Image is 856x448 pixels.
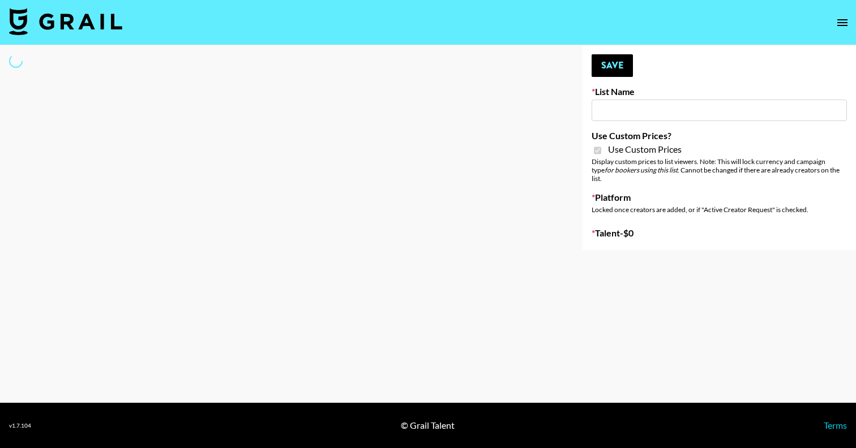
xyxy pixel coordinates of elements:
[9,8,122,35] img: Grail Talent
[831,11,854,34] button: open drawer
[592,205,847,214] div: Locked once creators are added, or if "Active Creator Request" is checked.
[592,227,847,239] label: Talent - $ 0
[592,54,633,77] button: Save
[608,144,682,155] span: Use Custom Prices
[401,420,455,431] div: © Grail Talent
[592,130,847,141] label: Use Custom Prices?
[592,192,847,203] label: Platform
[9,422,31,429] div: v 1.7.104
[592,86,847,97] label: List Name
[824,420,847,430] a: Terms
[592,157,847,183] div: Display custom prices to list viewers. Note: This will lock currency and campaign type . Cannot b...
[605,166,678,174] em: for bookers using this list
